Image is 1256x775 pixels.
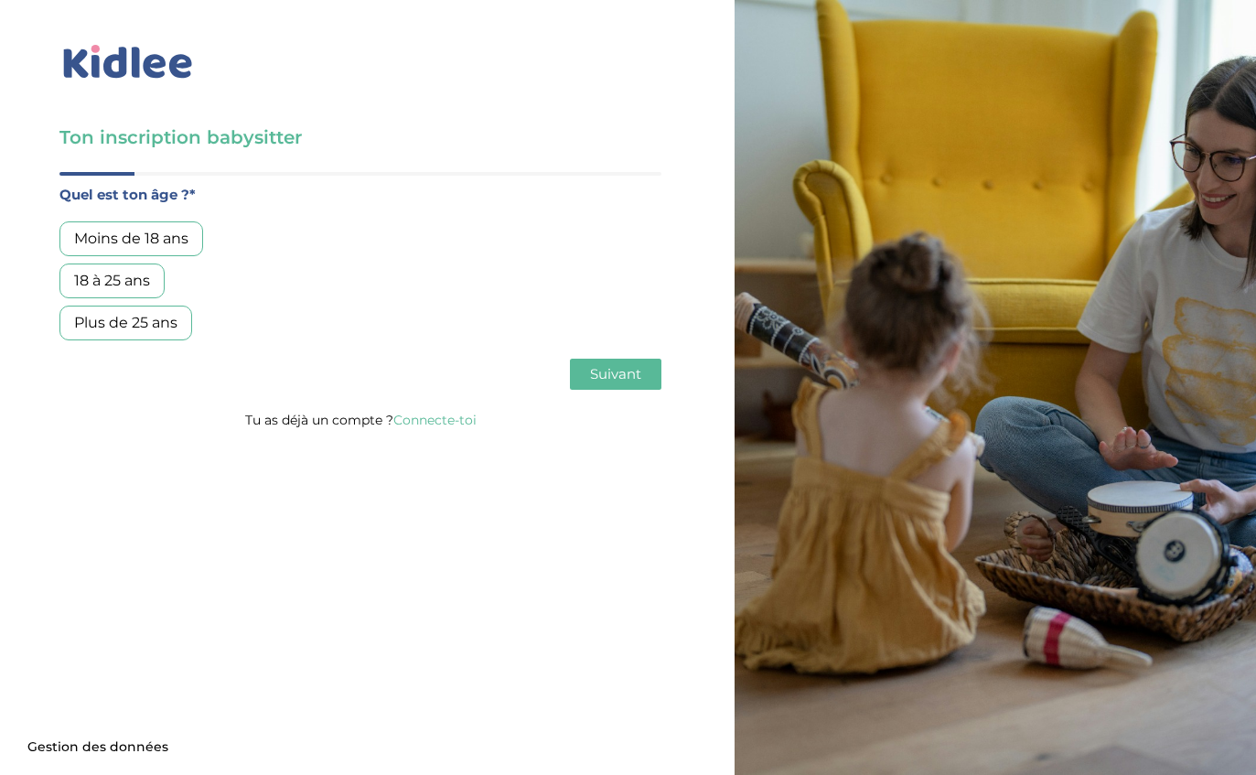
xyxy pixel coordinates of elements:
h3: Ton inscription babysitter [59,124,661,150]
label: Quel est ton âge ?* [59,183,661,207]
button: Gestion des données [16,728,179,767]
a: Connecte-toi [393,412,477,428]
div: 18 à 25 ans [59,264,165,298]
div: Plus de 25 ans [59,306,192,340]
div: Moins de 18 ans [59,221,203,256]
img: logo_kidlee_bleu [59,41,197,83]
span: Suivant [590,365,641,382]
span: Gestion des données [27,739,168,756]
p: Tu as déjà un compte ? [59,408,661,432]
button: Suivant [570,359,661,390]
button: Précédent [59,359,145,390]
